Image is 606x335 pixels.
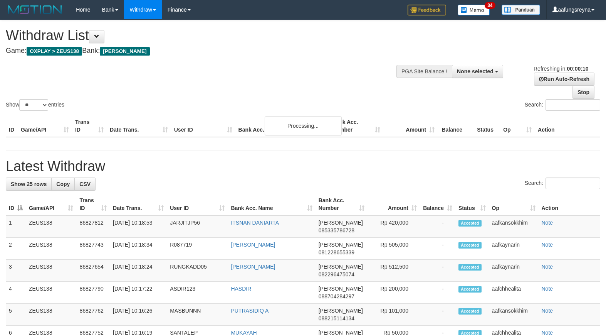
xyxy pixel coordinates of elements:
[489,260,539,282] td: aafkaynarin
[319,227,354,233] span: Copy 085335786728 to clipboard
[76,193,110,215] th: Trans ID: activate to sort column ascending
[458,220,482,227] span: Accepted
[167,282,228,304] td: ASDIR123
[546,178,600,189] input: Search:
[572,86,594,99] a: Stop
[231,286,251,292] a: HASDIR
[231,308,269,314] a: PUTRASIDIQ A
[474,115,500,137] th: Status
[231,242,275,248] a: [PERSON_NAME]
[26,260,76,282] td: ZEUS138
[319,315,354,321] span: Copy 088215114134 to clipboard
[368,215,420,238] td: Rp 420,000
[489,304,539,326] td: aafkansokkhim
[228,193,315,215] th: Bank Acc. Name: activate to sort column ascending
[329,115,383,137] th: Bank Acc. Number
[525,99,600,111] label: Search:
[72,115,107,137] th: Trans ID
[542,242,553,248] a: Note
[489,193,539,215] th: Op: activate to sort column ascending
[420,304,455,326] td: -
[319,308,363,314] span: [PERSON_NAME]
[319,293,354,299] span: Copy 088704284297 to clipboard
[420,260,455,282] td: -
[458,5,490,15] img: Button%20Memo.svg
[539,193,601,215] th: Action
[6,4,64,15] img: MOTION_logo.png
[525,178,600,189] label: Search:
[542,308,553,314] a: Note
[110,282,167,304] td: [DATE] 10:17:22
[319,220,363,226] span: [PERSON_NAME]
[489,238,539,260] td: aafkaynarin
[319,249,354,255] span: Copy 081228655339 to clipboard
[231,264,275,270] a: [PERSON_NAME]
[567,66,588,72] strong: 00:00:10
[235,115,329,137] th: Bank Acc. Name
[6,47,396,55] h4: Game: Bank:
[319,242,363,248] span: [PERSON_NAME]
[458,308,482,315] span: Accepted
[534,73,594,86] a: Run Auto-Refresh
[383,115,438,137] th: Amount
[110,238,167,260] td: [DATE] 10:18:34
[74,178,96,191] a: CSV
[502,5,540,15] img: panduan.png
[167,260,228,282] td: RUNGKADD05
[6,115,18,137] th: ID
[438,115,474,137] th: Balance
[76,238,110,260] td: 86827743
[420,193,455,215] th: Balance: activate to sort column ascending
[6,282,26,304] td: 4
[167,193,228,215] th: User ID: activate to sort column ascending
[26,193,76,215] th: Game/API: activate to sort column ascending
[534,66,588,72] span: Refreshing in:
[542,264,553,270] a: Note
[489,215,539,238] td: aafkansokkhim
[26,238,76,260] td: ZEUS138
[319,271,354,277] span: Copy 082296475074 to clipboard
[368,260,420,282] td: Rp 512,500
[6,28,396,43] h1: Withdraw List
[458,242,482,249] span: Accepted
[6,159,600,174] h1: Latest Withdraw
[26,304,76,326] td: ZEUS138
[408,5,446,15] img: Feedback.jpg
[110,193,167,215] th: Date Trans.: activate to sort column ascending
[167,215,228,238] td: JARJITJP56
[368,193,420,215] th: Amount: activate to sort column ascending
[110,304,167,326] td: [DATE] 10:16:26
[500,115,535,137] th: Op
[76,260,110,282] td: 86827654
[110,215,167,238] td: [DATE] 10:18:53
[319,286,363,292] span: [PERSON_NAME]
[18,115,72,137] th: Game/API
[167,238,228,260] td: R087719
[489,282,539,304] td: aafchhealita
[542,220,553,226] a: Note
[110,260,167,282] td: [DATE] 10:18:24
[231,220,279,226] a: ITSNAN DANIARTA
[26,282,76,304] td: ZEUS138
[452,65,503,78] button: None selected
[26,215,76,238] td: ZEUS138
[316,193,368,215] th: Bank Acc. Number: activate to sort column ascending
[6,238,26,260] td: 2
[6,215,26,238] td: 1
[265,116,342,135] div: Processing...
[171,115,235,137] th: User ID
[6,304,26,326] td: 5
[51,178,75,191] a: Copy
[535,115,600,137] th: Action
[107,115,171,137] th: Date Trans.
[76,304,110,326] td: 86827762
[420,215,455,238] td: -
[167,304,228,326] td: MASBUNNN
[79,181,91,187] span: CSV
[542,286,553,292] a: Note
[19,99,48,111] select: Showentries
[56,181,70,187] span: Copy
[396,65,452,78] div: PGA Site Balance /
[100,47,149,56] span: [PERSON_NAME]
[420,282,455,304] td: -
